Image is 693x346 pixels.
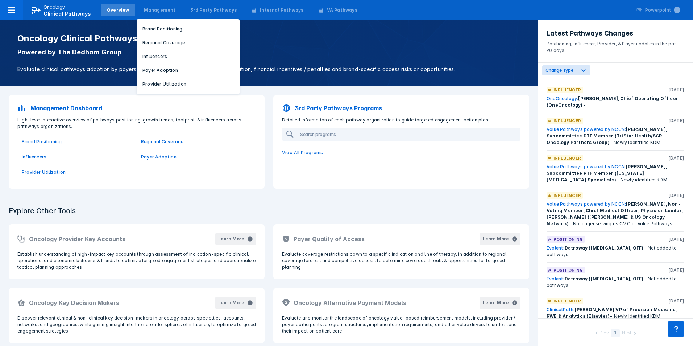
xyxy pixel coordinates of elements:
button: Payer Adoption [137,65,240,76]
div: - No longer serving as CMO at Value Pathways [547,201,684,227]
p: Influencer [553,118,581,124]
h2: Oncology Key Decision Makers [29,298,119,307]
div: Contact Support [668,321,684,337]
a: Brand Positioning [22,139,132,145]
a: Overview [101,4,135,16]
span: [PERSON_NAME], Chief Operating Officer (OneOncology) [547,96,678,108]
div: 3rd Party Pathways [190,7,237,13]
a: Value Pathways powered by NCCN: [547,201,626,207]
p: Influencer [553,298,581,304]
p: [DATE] [668,87,684,93]
div: Internal Pathways [260,7,303,13]
button: Learn More [215,233,256,245]
button: Learn More [480,297,520,309]
a: 3rd Party Pathways Programs [278,99,525,117]
p: 3rd Party Pathways Programs [295,104,382,112]
p: Influencer [553,87,581,93]
div: Prev [599,330,609,337]
a: Influencers [22,154,132,160]
p: Oncology [43,4,65,11]
div: Management [144,7,176,13]
a: Management [138,4,182,16]
p: [DATE] [668,298,684,304]
div: Learn More [483,300,509,306]
p: Powered by The Dedham Group [17,48,520,57]
div: Learn More [218,236,244,242]
p: Detailed information of each pathway organization to guide targeted engagement action plan [278,117,525,123]
a: Value Pathways powered by NCCN: [547,164,626,169]
p: [DATE] [668,236,684,243]
p: Influencer [553,155,581,161]
p: Positioning [553,236,583,243]
a: Regional Coverage [141,139,252,145]
p: High-level interactive overview of pathways positioning, growth trends, footprint, & influencers ... [13,117,260,130]
div: VA Pathways [327,7,357,13]
div: - Newly identified KDM [547,164,684,183]
a: ClinicalPath: [547,307,575,312]
button: Learn More [215,297,256,309]
h2: Oncology Provider Key Accounts [29,235,125,243]
div: Overview [107,7,129,13]
p: Brand Positioning [142,26,182,32]
a: View All Programs [278,145,525,160]
span: Clinical Pathways [43,11,91,17]
p: Evaluate coverage restrictions down to a specific indication and line of therapy, in addition to ... [282,251,520,271]
h3: Explore Other Tools [4,202,80,220]
button: Regional Coverage [137,37,240,48]
a: Evolent: [547,276,565,281]
p: [DATE] [668,155,684,161]
span: [PERSON_NAME], Subcommittee PTF Member ([US_STATE] [MEDICAL_DATA] Specialists) [547,164,667,182]
input: Search programs [297,128,515,140]
span: [PERSON_NAME] VP of Precision Medicine, RWE & Analytics (Elsevier) [547,307,677,319]
span: [PERSON_NAME], Subcommittee PTF Member (TriStar Health/SCRI Oncology Partners Group) [547,127,667,145]
a: 3rd Party Pathways [184,4,243,16]
span: Change Type [545,67,573,73]
div: 1 [611,329,620,337]
p: Positioning [553,267,583,273]
p: Discover relevant clinical & non-clinical key decision-makers in oncology across specialties, acc... [17,315,256,334]
div: - Not added to pathways [547,245,684,258]
p: [DATE] [668,118,684,124]
a: Provider Utilization [22,169,132,176]
p: Evaluate clinical pathways adoption by payers and providers, implementation sophistication, finan... [17,65,520,73]
div: - Not added to pathways [547,276,684,289]
a: Value Pathways powered by NCCN: [547,127,626,132]
h1: Oncology Clinical Pathways Tool [17,33,520,44]
button: Learn More [480,233,520,245]
p: Payer Adoption [142,67,178,74]
p: [DATE] [668,192,684,199]
div: - [547,95,684,108]
a: Payer Adoption [141,154,252,160]
h2: Oncology Alternative Payment Models [294,298,406,307]
div: - Newly identified KDM [547,126,684,146]
p: Provider Utilization [142,81,186,87]
p: Influencers [142,53,167,60]
p: [DATE] [668,267,684,273]
h2: Payer Quality of Access [294,235,365,243]
div: Next [622,330,631,337]
button: Influencers [137,51,240,62]
p: Evaluate and monitor the landscape of oncology value-based reimbursement models, including provid... [282,315,520,334]
div: Powerpoint [645,7,680,13]
h3: Latest Pathways Changes [547,29,684,38]
div: Learn More [483,236,509,242]
a: OneOncology: [547,96,578,101]
a: Provider Utilization [137,79,240,90]
p: Regional Coverage [142,40,185,46]
p: Management Dashboard [30,104,102,112]
span: Datroway ([MEDICAL_DATA], OFF) [565,276,644,281]
button: Brand Positioning [137,24,240,34]
span: Datroway ([MEDICAL_DATA], OFF) [565,245,644,251]
a: Evolent: [547,245,565,251]
p: Influencer [553,192,581,199]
